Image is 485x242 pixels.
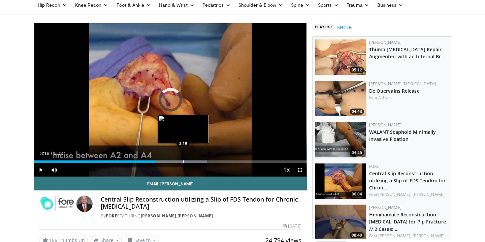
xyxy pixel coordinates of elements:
[54,151,63,156] span: 6:03
[76,196,93,212] img: Avatar
[369,191,448,198] div: Feat.
[369,163,379,169] a: FORE
[34,177,307,190] a: Email [PERSON_NAME]
[34,160,307,163] div: Progress Bar
[369,129,436,142] a: WALANT Scaphoid Minimally Invasive Fixation
[39,196,74,212] img: FORE
[101,213,301,219] div: By FEATURING ,
[315,163,366,199] a: 06:04
[315,81,366,116] img: fcbb7653-638d-491d-ab91-ceb02087afd5.150x105_q85_crop-smart_upscale.jpg
[315,39,366,75] img: 18fe8774-8694-468a-97ee-6cb1b8e4c11d.150x105_q85_crop-smart_upscale.jpg
[350,191,364,197] span: 06:04
[337,23,352,31] a: кисть
[369,205,401,210] a: [PERSON_NAME]
[369,39,401,45] a: [PERSON_NAME]
[369,211,446,232] a: Hemihamate Reconstruction [MEDICAL_DATA] for Pip Fracture // 2 Cases: …
[40,151,49,156] span: 3:18
[315,39,366,75] a: 05:12
[51,151,52,156] span: /
[350,150,364,156] span: 04:25
[293,163,307,177] button: Fullscreen
[141,213,176,219] a: [PERSON_NAME]
[350,67,364,73] span: 05:12
[378,191,411,197] a: [PERSON_NAME],
[283,223,301,229] div: [DATE]
[158,115,208,143] img: image.jpeg
[315,81,366,116] a: 04:43
[350,109,364,115] span: 04:43
[369,170,446,191] a: Central Slip Reconstruction utilizing a Slip of FDS Tendon for Chron…
[47,163,61,177] button: Mute
[315,122,366,157] img: aa5f5e70-ef81-4917-bf95-e4655c2a524a.150x105_q85_crop-smart_upscale.jpg
[280,163,293,177] button: Playback Rate
[106,213,117,219] a: FORE
[413,191,445,197] a: [PERSON_NAME]
[315,122,366,157] a: 04:25
[315,205,366,240] img: 7755e1a8-c932-4362-a1af-9f4e7aa31bf7.150x105_q85_crop-smart_upscale.jpg
[369,95,448,101] div: Feat.
[378,95,392,100] a: A. Ilyas
[34,163,47,177] button: Play
[315,163,366,199] img: a3caf157-84ca-44da-b9c8-ceb8ddbdfb08.150x105_q85_crop-smart_upscale.jpg
[177,213,213,219] a: [PERSON_NAME]
[369,46,445,60] a: Thumb [MEDICAL_DATA] Repair Augmented with an Internal Br…
[378,233,411,239] a: [PERSON_NAME],
[350,232,364,238] span: 08:40
[369,88,420,94] a: De Quervains Release
[101,196,301,210] h4: Central Slip Reconstruction utilizing a Slip of FDS Tendon for Chronic [MEDICAL_DATA]
[34,23,307,177] video-js: Video Player
[315,205,366,240] a: 08:40
[369,122,401,128] a: [PERSON_NAME]
[369,81,436,87] a: [PERSON_NAME] [MEDICAL_DATA]
[413,233,446,239] a: [PERSON_NAME],
[312,24,336,30] span: Playlist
